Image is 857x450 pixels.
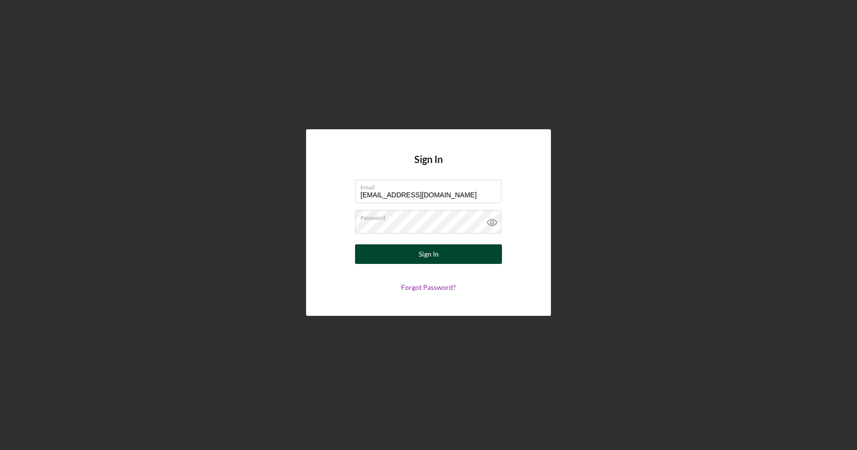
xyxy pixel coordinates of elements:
[360,211,501,221] label: Password
[414,154,443,180] h4: Sign In
[419,244,439,264] div: Sign In
[401,283,456,291] a: Forgot Password?
[355,244,502,264] button: Sign In
[360,180,501,191] label: Email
